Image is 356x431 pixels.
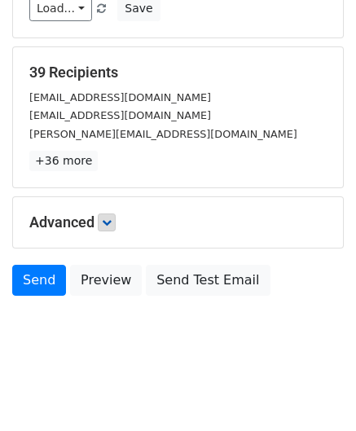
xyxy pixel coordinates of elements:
[70,265,142,296] a: Preview
[29,64,327,81] h5: 39 Recipients
[29,109,211,121] small: [EMAIL_ADDRESS][DOMAIN_NAME]
[29,128,297,140] small: [PERSON_NAME][EMAIL_ADDRESS][DOMAIN_NAME]
[29,91,211,103] small: [EMAIL_ADDRESS][DOMAIN_NAME]
[275,353,356,431] iframe: Chat Widget
[146,265,270,296] a: Send Test Email
[29,213,327,231] h5: Advanced
[29,151,98,171] a: +36 more
[12,265,66,296] a: Send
